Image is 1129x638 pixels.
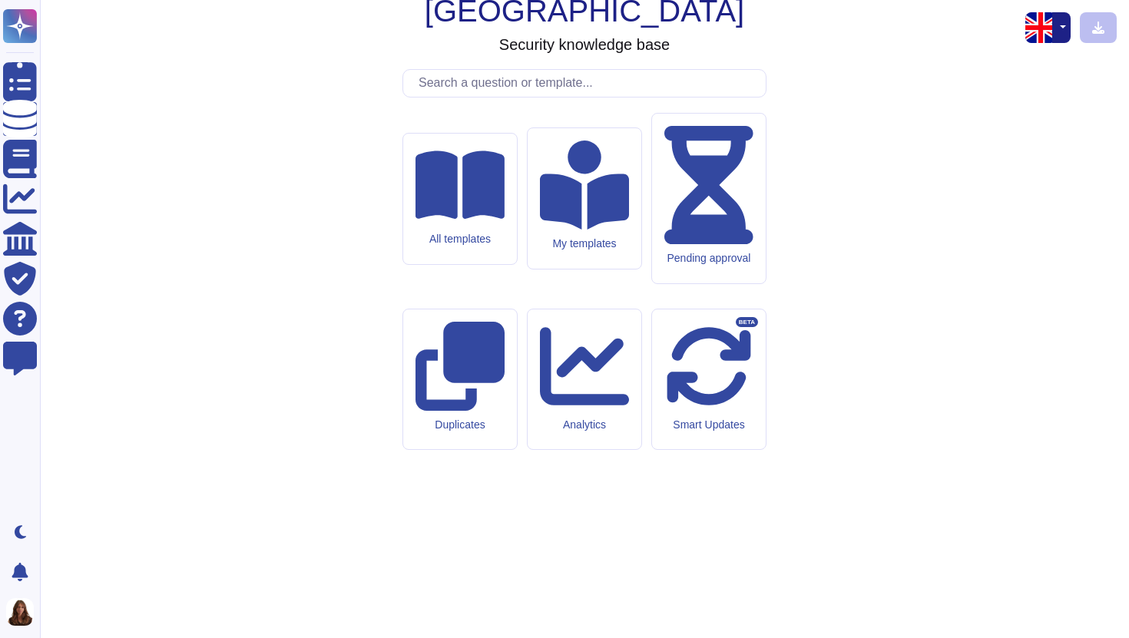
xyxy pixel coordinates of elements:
div: All templates [416,233,505,246]
div: Duplicates [416,418,505,431]
input: Search a question or template... [411,70,766,97]
div: My templates [540,237,629,250]
div: Analytics [540,418,629,431]
img: en [1025,12,1056,43]
div: BETA [736,317,758,328]
div: Smart Updates [664,418,753,431]
button: user [3,595,45,629]
img: user [6,598,34,626]
div: Pending approval [664,252,753,265]
h3: Security knowledge base [499,35,670,54]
